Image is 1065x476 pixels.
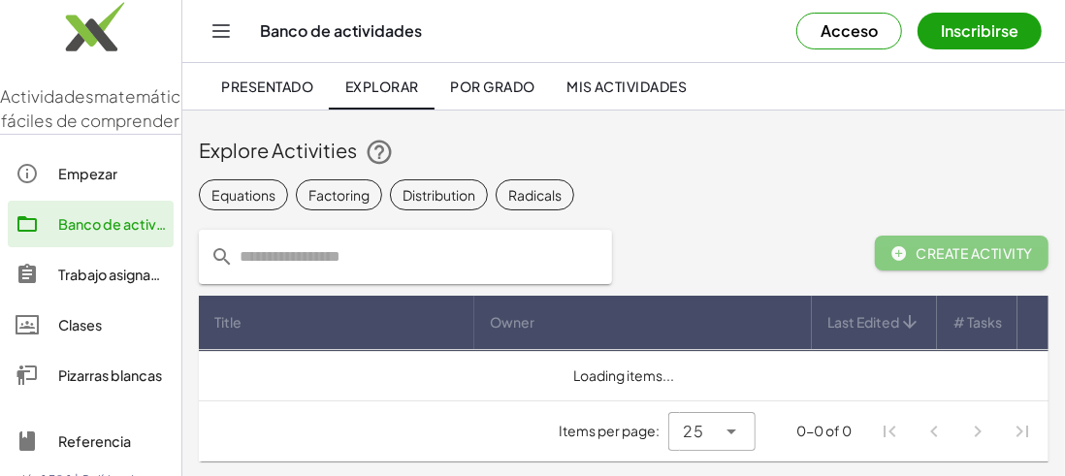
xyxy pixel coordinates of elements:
span: # Tasks [953,312,1002,333]
font: Inscribirse [941,20,1018,41]
button: Create Activity [875,236,1049,270]
font: Clases [58,316,102,333]
button: Inscribirse [918,13,1042,49]
nav: Pagination Navigation [868,409,1045,454]
font: matemáticas fáciles de comprender [2,85,200,132]
font: Empezar [58,165,117,182]
span: Title [214,312,242,333]
font: Banco de actividades [58,215,202,233]
span: Last Edited [827,312,899,333]
div: Radicals [508,184,562,205]
div: Equations [211,184,275,205]
div: Distribution [403,184,475,205]
a: Banco de actividades [8,201,174,247]
font: Explorar [345,78,419,95]
font: Trabajo asignado [58,266,169,283]
a: Referencia [8,418,174,464]
font: Acceso [821,20,878,41]
button: Cambiar navegación [206,16,237,47]
i: prepended action [210,245,234,269]
font: Referencia [58,432,131,450]
div: Explore Activities [199,137,1049,168]
font: Pizarras blancas [58,366,162,384]
span: Create Activity [890,244,1033,262]
font: Presentado [221,78,313,95]
div: Factoring [308,184,370,205]
button: Acceso [796,13,902,49]
td: Loading items... [199,350,1049,400]
a: Trabajo asignado [8,251,174,298]
span: Owner [490,312,534,333]
font: Mis actividades [566,78,687,95]
a: Clases [8,301,174,348]
a: Pizarras blancas [8,352,174,398]
div: 0-0 of 0 [797,421,853,441]
span: Items per page: [560,421,668,441]
a: Empezar [8,150,174,197]
font: Por grado [450,78,534,95]
span: 25 [684,420,703,443]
